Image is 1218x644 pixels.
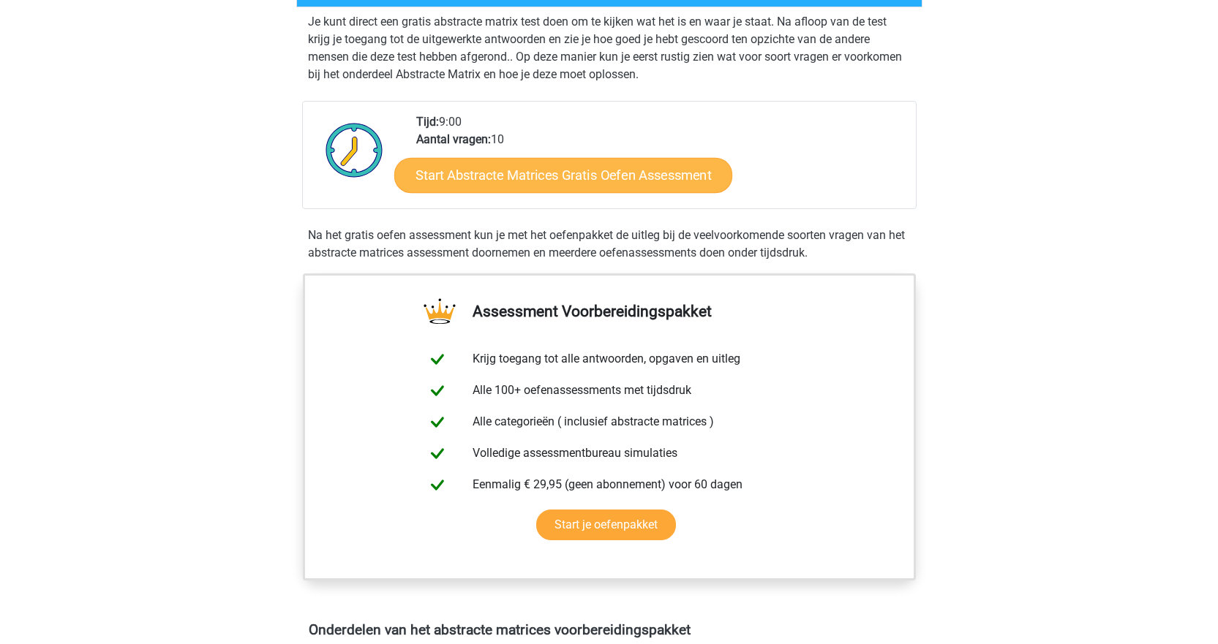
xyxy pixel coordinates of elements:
div: Na het gratis oefen assessment kun je met het oefenpakket de uitleg bij de veelvoorkomende soorte... [302,227,917,262]
a: Start je oefenpakket [536,509,676,540]
div: 9:00 10 [405,113,915,208]
h4: Onderdelen van het abstracte matrices voorbereidingspakket [309,621,910,638]
b: Aantal vragen: [416,132,491,146]
a: Start Abstracte Matrices Gratis Oefen Assessment [394,157,732,192]
b: Tijd: [416,115,439,129]
p: Je kunt direct een gratis abstracte matrix test doen om te kijken wat het is en waar je staat. Na... [308,13,911,83]
img: Klok [317,113,391,186]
